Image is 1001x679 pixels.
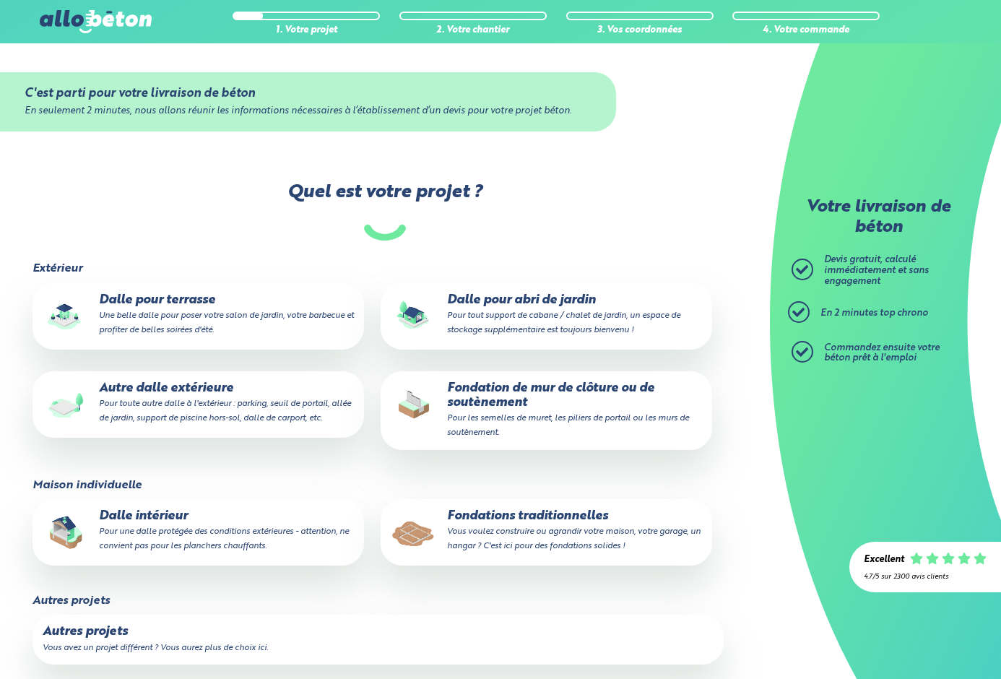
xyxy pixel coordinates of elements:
img: final_use.values.inside_slab [43,509,89,555]
small: Une belle dalle pour poser votre salon de jardin, votre barbecue et profiter de belles soirées d'... [99,311,354,334]
img: final_use.values.closing_wall_fundation [391,381,437,428]
p: Fondation de mur de clôture ou de soutènement [391,381,702,440]
div: 2. Votre chantier [399,25,547,36]
small: Pour tout support de cabane / chalet de jardin, un espace de stockage supplémentaire est toujours... [447,311,680,334]
p: Autres projets [43,625,714,639]
small: Pour les semelles de muret, les piliers de portail ou les murs de soutènement. [447,414,689,437]
div: 1. Votre projet [233,25,380,36]
small: Pour une dalle protégée des conditions extérieures - attention, ne convient pas pour les plancher... [99,527,349,550]
legend: Extérieur [32,262,82,275]
span: Commandez ensuite votre béton prêt à l'emploi [824,343,940,363]
div: 4. Votre commande [732,25,880,36]
small: Vous voulez construire ou agrandir votre maison, votre garage, un hangar ? C'est ici pour des fon... [447,527,701,550]
div: 3. Vos coordonnées [566,25,714,36]
img: allobéton [40,10,151,33]
img: final_use.values.garden_shed [391,293,437,339]
div: En seulement 2 minutes, nous allons réunir les informations nécessaires à l’établissement d’un de... [25,106,591,117]
div: 4.7/5 sur 2300 avis clients [864,573,987,581]
p: Dalle pour abri de jardin [391,293,702,337]
small: Pour toute autre dalle à l'extérieur : parking, seuil de portail, allée de jardin, support de pis... [99,399,351,423]
p: Votre livraison de béton [795,198,961,238]
span: En 2 minutes top chrono [820,308,928,318]
label: Quel est votre projet ? [31,182,740,241]
p: Dalle intérieur [43,509,354,553]
p: Dalle pour terrasse [43,293,354,337]
legend: Maison individuelle [32,479,142,492]
p: Fondations traditionnelles [391,509,702,553]
img: final_use.values.traditional_fundations [391,509,437,555]
img: final_use.values.terrace [43,293,89,339]
span: Devis gratuit, calculé immédiatement et sans engagement [824,255,929,285]
div: Excellent [864,555,904,566]
legend: Autres projets [32,594,110,607]
div: C'est parti pour votre livraison de béton [25,87,591,100]
iframe: Help widget launcher [872,623,985,663]
p: Autre dalle extérieure [43,381,354,425]
small: Vous avez un projet différent ? Vous aurez plus de choix ici. [43,644,268,652]
img: final_use.values.outside_slab [43,381,89,428]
